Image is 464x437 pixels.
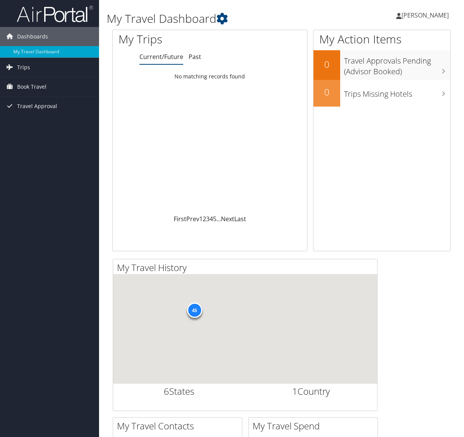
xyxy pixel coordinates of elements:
[206,215,210,223] a: 3
[396,4,456,27] a: [PERSON_NAME]
[253,419,378,432] h2: My Travel Spend
[234,215,246,223] a: Last
[344,52,450,77] h3: Travel Approvals Pending (Advisor Booked)
[17,58,30,77] span: Trips
[17,27,48,46] span: Dashboards
[199,215,203,223] a: 1
[17,77,46,96] span: Book Travel
[117,419,242,432] h2: My Travel Contacts
[107,11,340,27] h1: My Travel Dashboard
[251,385,372,398] h2: Country
[216,215,221,223] span: …
[119,385,240,398] h2: States
[221,215,234,223] a: Next
[210,215,213,223] a: 4
[314,58,340,71] h2: 0
[113,70,307,83] td: No matching records found
[139,53,183,61] a: Current/Future
[314,31,450,47] h1: My Action Items
[203,215,206,223] a: 2
[117,261,377,274] h2: My Travel History
[17,97,57,116] span: Travel Approval
[164,385,169,397] span: 6
[174,215,186,223] a: First
[314,50,450,80] a: 0Travel Approvals Pending (Advisor Booked)
[17,5,93,23] img: airportal-logo.png
[187,303,202,318] div: 45
[314,86,340,99] h2: 0
[213,215,216,223] a: 5
[292,385,298,397] span: 1
[186,215,199,223] a: Prev
[314,80,450,107] a: 0Trips Missing Hotels
[344,85,450,99] h3: Trips Missing Hotels
[189,53,201,61] a: Past
[402,11,449,19] span: [PERSON_NAME]
[118,31,220,47] h1: My Trips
